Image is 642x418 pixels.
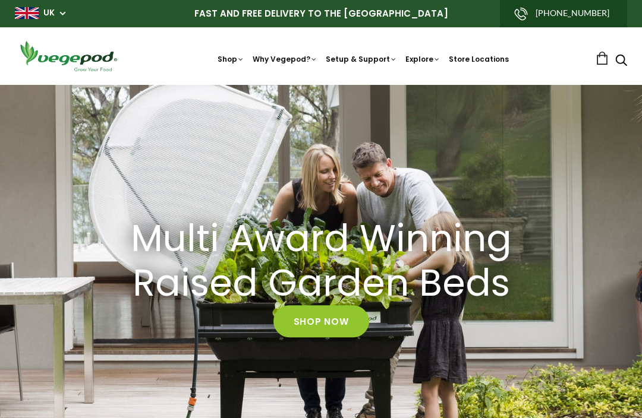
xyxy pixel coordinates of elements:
a: Multi Award Winning Raised Garden Beds [63,217,579,306]
a: Store Locations [449,54,509,64]
img: Vegepod [15,39,122,73]
a: UK [43,7,55,19]
a: Search [615,55,627,68]
a: Shop [218,54,244,64]
a: Setup & Support [326,54,397,64]
a: Shop Now [273,306,369,338]
a: Why Vegepod? [253,54,317,64]
a: Explore [405,54,440,64]
img: gb_large.png [15,7,39,19]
